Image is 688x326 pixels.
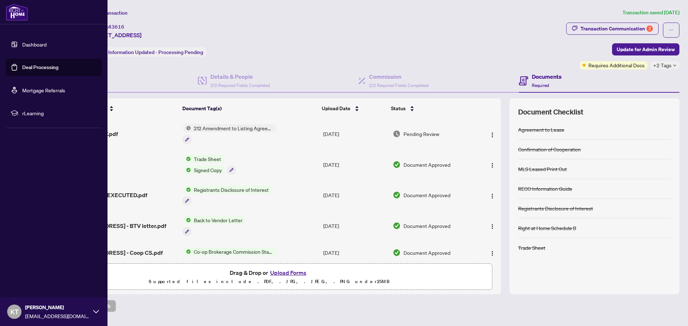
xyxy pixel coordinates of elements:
[191,216,245,224] span: Back to Vendor Letter
[669,28,674,33] span: ellipsis
[183,155,191,163] img: Status Icon
[518,185,572,193] div: RECO Information Guide
[71,248,163,257] span: [STREET_ADDRESS] - Coop CS.pdf
[22,64,58,70] a: Deal Processing
[393,191,401,199] img: Document Status
[403,222,450,230] span: Document Approved
[183,186,191,194] img: Status Icon
[489,193,495,199] img: Logo
[25,303,90,311] span: [PERSON_NAME]
[369,72,429,81] h4: Commission
[320,180,390,211] td: [DATE]
[403,161,450,169] span: Document Approved
[518,165,567,173] div: MLS Leased Print Out
[183,216,245,235] button: Status IconBack to Vendor Letter
[487,159,498,170] button: Logo
[391,104,406,112] span: Status
[268,268,309,277] button: Upload Forms
[22,87,65,93] a: Mortgage Referrals
[487,189,498,201] button: Logo
[183,248,191,256] img: Status Icon
[518,126,564,133] div: Agreement to Lease
[393,130,401,138] img: Document Status
[22,109,97,117] span: rLearning
[518,204,593,212] div: Registrants Disclosure of Interest
[518,107,583,117] span: Document Checklist
[489,224,495,229] img: Logo
[89,47,206,57] div: Status:
[320,210,390,241] td: [DATE]
[46,264,492,290] span: Drag & Drop orUpload FormsSupported files include .PDF, .JPG, .JPEG, .PNG under25MB
[183,124,191,132] img: Status Icon
[659,301,681,322] button: Open asap
[580,23,653,34] div: Transaction Communication
[532,72,562,81] h4: Documents
[108,24,124,30] span: 43616
[489,162,495,168] img: Logo
[532,83,549,88] span: Required
[68,98,180,118] th: (14) File Name
[518,145,581,153] div: Confirmation of Cooperation
[320,149,390,180] td: [DATE]
[320,118,390,149] td: [DATE]
[518,244,545,252] div: Trade Sheet
[487,128,498,140] button: Logo
[403,130,439,138] span: Pending Review
[191,124,276,132] span: 212 Amendment to Listing Agreement - Authority to Offer for Lease Price Change/Extension/Amendmen...
[183,166,191,174] img: Status Icon
[653,61,672,69] span: +2 Tags
[210,83,270,88] span: 2/2 Required Fields Completed
[489,250,495,256] img: Logo
[617,44,675,55] span: Update for Admin Review
[489,132,495,138] img: Logo
[403,249,450,257] span: Document Approved
[191,186,272,194] span: Registrants Disclosure of Interest
[369,83,429,88] span: 2/2 Required Fields Completed
[622,9,679,17] article: Transaction saved [DATE]
[22,41,47,48] a: Dashboard
[51,277,488,286] p: Supported files include .PDF, .JPG, .JPEG, .PNG under 25 MB
[10,307,19,317] span: KT
[191,166,225,174] span: Signed Copy
[393,249,401,257] img: Document Status
[180,98,319,118] th: Document Tag(s)
[183,248,276,256] button: Status IconCo-op Brokerage Commission Statement
[320,241,390,264] td: [DATE]
[403,191,450,199] span: Document Approved
[487,247,498,258] button: Logo
[89,31,142,39] span: [STREET_ADDRESS]
[646,25,653,32] div: 2
[183,216,191,224] img: Status Icon
[673,64,677,67] span: down
[319,98,388,118] th: Upload Date
[71,222,166,230] span: [STREET_ADDRESS] - BTV letter.pdf
[566,23,659,35] button: Transaction Communication2
[393,161,401,169] img: Document Status
[210,72,270,81] h4: Details & People
[183,124,276,143] button: Status Icon212 Amendment to Listing Agreement - Authority to Offer for Lease Price Change/Extensi...
[108,49,203,55] span: Information Updated - Processing Pending
[183,186,272,205] button: Status IconRegistrants Disclosure of Interest
[393,222,401,230] img: Document Status
[322,104,350,112] span: Upload Date
[230,268,309,277] span: Drag & Drop or
[191,155,224,163] span: Trade Sheet
[588,61,645,69] span: Requires Additional Docs
[183,155,235,174] button: Status IconTrade SheetStatus IconSigned Copy
[89,10,128,16] span: View Transaction
[388,98,474,118] th: Status
[191,248,276,256] span: Co-op Brokerage Commission Statement
[25,312,90,320] span: [EMAIL_ADDRESS][DOMAIN_NAME]
[518,224,576,232] div: Right at Home Schedule B
[612,43,679,55] button: Update for Admin Review
[487,220,498,232] button: Logo
[6,4,28,21] img: logo
[71,191,147,199] span: Disclosure 16 EXECUTED.pdf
